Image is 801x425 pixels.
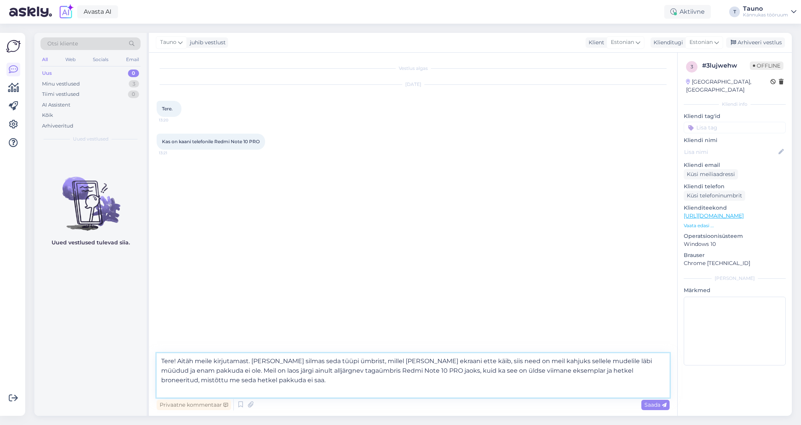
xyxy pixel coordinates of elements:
span: Estonian [611,38,634,47]
div: juhib vestlust [187,39,226,47]
div: Minu vestlused [42,80,80,88]
img: explore-ai [58,4,74,20]
div: All [40,55,49,65]
div: Kännukas tööruum [743,12,788,18]
input: Lisa tag [684,122,786,133]
div: Tiimi vestlused [42,90,79,98]
div: Klienditugi [651,39,683,47]
div: Kõik [42,112,53,119]
a: [URL][DOMAIN_NAME] [684,212,744,219]
input: Lisa nimi [684,148,777,156]
a: TaunoKännukas tööruum [743,6,796,18]
div: Küsi telefoninumbrit [684,191,745,201]
div: Küsi meiliaadressi [684,169,738,179]
p: Chrome [TECHNICAL_ID] [684,259,786,267]
div: Arhiveeritud [42,122,73,130]
p: Klienditeekond [684,204,786,212]
p: Kliendi nimi [684,136,786,144]
textarea: Tere! Aitäh meile kirjutamast. [PERSON_NAME] silmas seda tüüpi ümbrist, millel [PERSON_NAME] ekra... [157,353,670,398]
div: 3 [129,80,139,88]
div: Uus [42,69,52,77]
span: Tauno [160,38,176,47]
span: Estonian [689,38,713,47]
img: Askly Logo [6,39,21,53]
span: Kas on kaani telefonile Redmi Note 10 PRO [162,139,260,144]
div: Privaatne kommentaar [157,400,231,410]
div: Tauno [743,6,788,12]
div: 0 [128,69,139,77]
div: Socials [91,55,110,65]
div: Web [64,55,77,65]
p: Kliendi telefon [684,183,786,191]
p: Märkmed [684,286,786,294]
a: Avasta AI [77,5,118,18]
span: Uued vestlused [73,136,108,142]
img: No chats [34,163,147,232]
div: Email [125,55,141,65]
span: Offline [750,61,783,70]
p: Kliendi email [684,161,786,169]
span: 13:21 [159,150,188,156]
span: Saada [644,401,667,408]
div: T [729,6,740,17]
p: Uued vestlused tulevad siia. [52,239,130,247]
p: Operatsioonisüsteem [684,232,786,240]
span: Tere. [162,106,173,112]
div: [GEOGRAPHIC_DATA], [GEOGRAPHIC_DATA] [686,78,770,94]
span: Otsi kliente [47,40,78,48]
div: Arhiveeri vestlus [726,37,785,48]
p: Kliendi tag'id [684,112,786,120]
div: Aktiivne [664,5,711,19]
div: # 3lujwehw [702,61,750,70]
div: [PERSON_NAME] [684,275,786,282]
span: 13:20 [159,117,188,123]
p: Vaata edasi ... [684,222,786,229]
div: [DATE] [157,81,670,88]
div: AI Assistent [42,101,70,109]
div: Vestlus algas [157,65,670,72]
div: Kliendi info [684,101,786,108]
span: 3 [691,64,693,69]
div: Klient [586,39,604,47]
p: Brauser [684,251,786,259]
div: 0 [128,90,139,98]
p: Windows 10 [684,240,786,248]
